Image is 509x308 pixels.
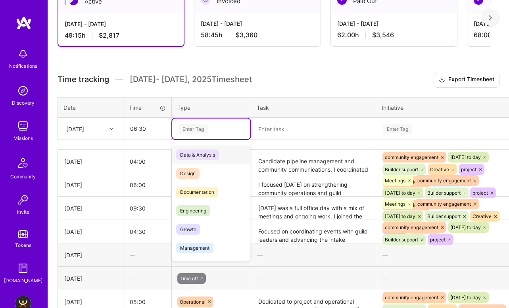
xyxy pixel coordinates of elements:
span: Builder support [385,237,418,243]
span: [DATE] to day [450,295,481,300]
span: community engagement [417,178,471,184]
div: [DOMAIN_NAME] [4,276,42,285]
div: Enter Tag [179,122,208,135]
i: icon Download [439,76,445,84]
span: Data & Analysis [176,149,219,160]
div: [DATE] [64,298,117,306]
img: guide book [15,260,31,276]
span: community engagement [385,295,438,300]
div: [DATE] [66,124,84,133]
div: [DATE] [64,204,117,212]
img: discovery [15,83,31,99]
input: HH:MM [123,198,171,219]
input: HH:MM [123,174,171,195]
span: $2,817 [99,31,119,40]
span: Creative [430,166,449,172]
th: Task [251,97,376,118]
textarea: Focused on coordinating events with guild leaders and advancing the intake process, including han... [252,221,375,243]
span: project [430,237,446,243]
div: 62:00 h [337,31,451,39]
button: Export Timesheet [434,72,499,88]
span: Growth [176,224,200,235]
span: Builder support [427,190,461,196]
img: right [489,15,492,21]
span: Builder support [385,166,418,172]
span: community engagement [385,224,438,230]
textarea: [DATE] was a full office day with a mix of meetings and ongoing work. I joined the weekly sync wi... [252,197,375,219]
span: $3,360 [236,31,257,39]
input: HH:MM [123,221,171,242]
div: Notifications [9,62,37,70]
span: Meetings [385,201,405,207]
span: Creative [473,213,492,219]
th: Date [58,97,123,118]
img: Community [13,153,33,172]
div: [DATE] [64,181,117,189]
div: Missions [13,134,33,142]
div: [DATE] [64,274,117,283]
i: icon Chevron [109,127,113,131]
div: [DATE] [64,228,117,236]
span: [DATE] - [DATE] , 2025 Timesheet [130,75,252,84]
div: Tokens [15,241,31,249]
span: Engineering [176,205,210,216]
textarea: Candidate pipeline management and community communications. I coordinated interview scheduling an... [252,151,375,172]
div: [DATE] [64,157,117,166]
span: [DATE] to day [385,213,415,219]
span: Builder support [427,213,461,219]
div: — [251,268,376,289]
div: Community [10,172,36,181]
div: — [123,245,171,266]
div: Discovery [12,99,35,107]
input: HH:MM [124,118,171,139]
span: [DATE] to day [385,190,415,196]
span: Meetings [385,178,405,184]
div: 49:15 h [65,31,177,40]
span: $3,546 [372,31,394,39]
span: [DATE] to day [450,224,481,230]
th: Type [172,97,251,118]
span: Design [176,168,200,179]
span: Time tracking [58,75,109,84]
img: Invite [15,192,31,208]
span: Operational [180,299,206,305]
span: project [473,190,488,196]
span: project [461,166,476,172]
div: 58:45 h [201,31,314,39]
img: tokens [18,230,28,238]
div: [DATE] - [DATE] [337,19,451,28]
span: community engagement [385,154,438,160]
div: — [251,245,376,266]
div: [DATE] - [DATE] [65,20,177,28]
input: HH:MM [123,151,171,172]
img: logo [16,16,32,30]
span: Time off [180,275,198,281]
span: Documentation [176,187,218,197]
textarea: I focused [DATE] on strengthening community operations and guild processes, combining structured ... [252,174,375,196]
img: teamwork [15,118,31,134]
span: Management [176,243,213,253]
img: bell [15,46,31,62]
div: [DATE] [64,251,117,259]
div: Time [129,103,166,112]
span: community engagement [417,201,471,207]
div: [DATE] - [DATE] [201,19,314,28]
span: [DATE] to day [450,154,481,160]
div: Enter Tag [383,122,412,135]
div: Invite [17,208,29,216]
div: — [123,268,171,289]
